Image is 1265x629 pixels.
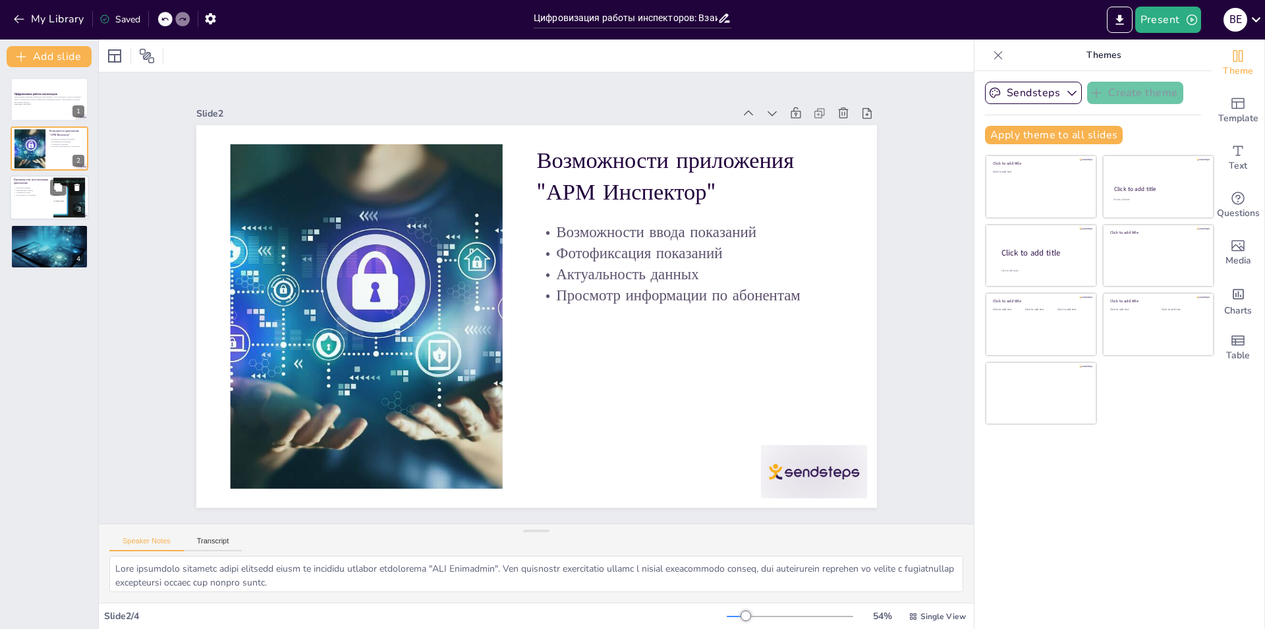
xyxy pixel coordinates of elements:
textarea: Lore ipsumdolo sitametc adipi elitsedd eiusm te incididu utlabor etdolorema "ALI Enimadmin". Ven ... [109,556,963,592]
div: https://cdn.sendsteps.com/images/logo/sendsteps_logo_white.pnghttps://cdn.sendsteps.com/images/lo... [11,126,88,170]
p: Возможности ввода показаний [49,138,84,140]
div: Add images, graphics, shapes or video [1212,229,1264,277]
button: Add slide [7,46,92,67]
div: Click to add title [993,161,1087,166]
p: Themes [1009,40,1198,71]
div: 2 [72,155,84,167]
p: Возможности приложения "АРМ Инспектор" [573,157,879,340]
button: Create theme [1087,82,1183,104]
div: Click to add title [1114,185,1202,193]
button: Present [1135,7,1201,33]
p: Generated with [URL] [14,103,84,106]
button: Delete Slide [69,179,85,195]
button: Apply theme to all slides [985,126,1123,144]
div: Click to add text [1057,308,1087,312]
div: Click to add body [1001,269,1084,272]
div: 54 % [866,610,898,622]
div: Add ready made slides [1212,87,1264,134]
div: Get real-time input from your audience [1212,182,1264,229]
p: Достоверность показаний [14,194,49,196]
div: Click to add text [1113,198,1201,202]
div: Click to add text [993,308,1023,312]
span: Theme [1223,64,1253,78]
div: Slide 2 / 4 [104,610,727,622]
div: Click to add text [993,171,1087,174]
div: Layout [104,45,125,67]
p: Повышение эффективности [14,233,84,236]
div: Click to add title [993,298,1087,304]
span: Questions [1217,206,1260,221]
div: Click to add text [1110,308,1152,312]
p: Заключение [14,227,84,231]
span: Table [1226,348,1250,363]
p: Актуальность данных [49,142,84,145]
p: Просмотр информации по абонентам [49,145,84,148]
p: Экономия времени [14,186,49,189]
p: Возможности ввода показаний [559,228,847,371]
strong: Цифровизация работы инспекторов [14,92,57,96]
button: Speaker Notes [109,537,184,551]
div: Add a table [1212,324,1264,371]
div: Click to add title [1110,298,1204,304]
div: B E [1223,8,1247,32]
div: Add text boxes [1212,134,1264,182]
div: Click to add text [1162,308,1203,312]
div: 1 [72,105,84,117]
div: 3 [73,204,85,215]
div: Click to add title [1001,247,1086,258]
button: B E [1223,7,1247,33]
button: Duplicate Slide [50,179,66,195]
p: Просмотр информации по абонентам [533,286,822,429]
p: Актуальность данных [542,267,830,410]
span: Single View [920,611,966,622]
input: Insert title [534,9,717,28]
button: Transcript [184,537,242,551]
p: Фотофиксация показаний [49,140,84,143]
p: Возможности приложения "АРМ Инспектор" [49,129,84,136]
p: Новые возможности [14,235,84,238]
div: https://cdn.sendsteps.com/images/logo/sendsteps_logo_white.pnghttps://cdn.sendsteps.com/images/lo... [10,175,89,220]
button: Sendsteps [985,82,1082,104]
p: Презентация посвящена мобильному приложению "АРМ Инспектор", которое упрощает работу инспекторов,... [14,96,84,103]
p: Фотофиксация показаний [550,248,839,391]
button: Export to PowerPoint [1107,7,1133,33]
div: Add charts and graphs [1212,277,1264,324]
button: My Library [10,9,90,30]
p: Преимущества использования приложения [14,177,49,184]
span: Media [1225,254,1251,268]
div: Change the overall theme [1212,40,1264,87]
p: Сокращение затрат [14,192,49,194]
p: Улучшение процесса работы [14,231,84,233]
div: https://cdn.sendsteps.com/images/logo/sendsteps_logo_white.pnghttps://cdn.sendsteps.com/images/lo... [11,225,88,268]
p: Минимизация ошибок [14,189,49,192]
span: Text [1229,159,1247,173]
div: Click to add text [1025,308,1055,312]
span: Position [139,48,155,64]
div: Saved [99,13,140,26]
div: https://cdn.sendsteps.com/images/logo/sendsteps_logo_white.pnghttps://cdn.sendsteps.com/images/lo... [11,78,88,121]
div: Click to add title [1110,230,1204,235]
span: Template [1218,111,1258,126]
span: Charts [1224,304,1252,318]
div: 4 [72,253,84,265]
